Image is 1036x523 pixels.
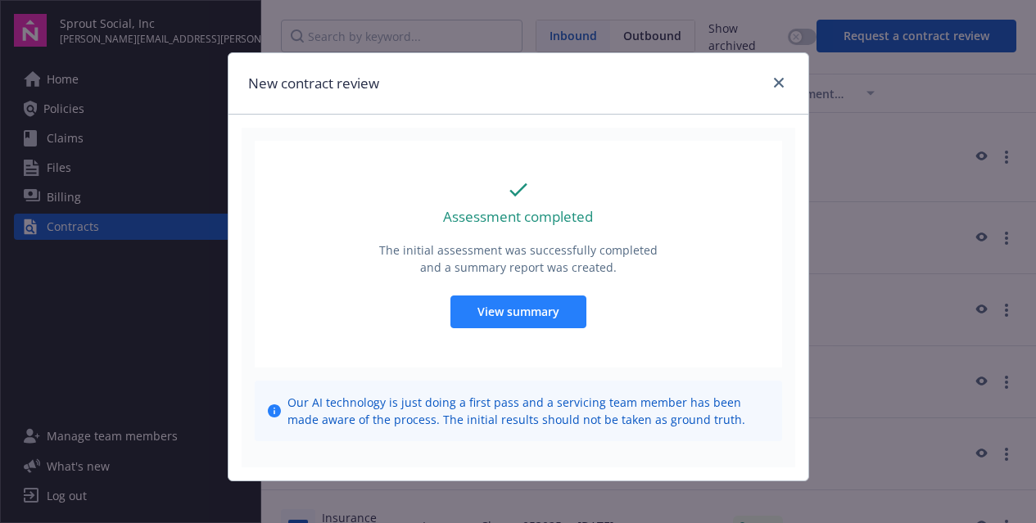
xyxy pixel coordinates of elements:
[450,295,586,328] button: View summary
[378,241,659,276] p: The initial assessment was successfully completed and a summary report was created.
[443,206,593,228] p: Assessment completed
[477,304,559,319] span: View summary
[248,73,379,94] h1: New contract review
[769,73,789,92] a: close
[287,394,769,428] span: Our AI technology is just doing a first pass and a servicing team member has been made aware of t...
